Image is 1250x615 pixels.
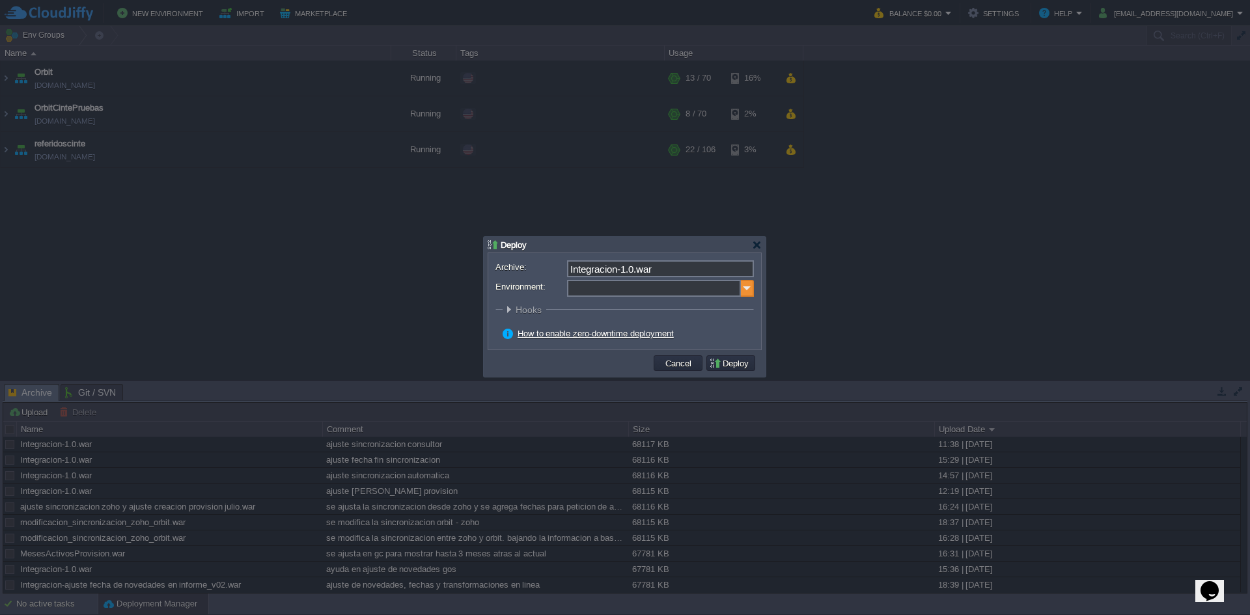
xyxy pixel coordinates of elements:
label: Archive: [495,260,566,274]
a: How to enable zero-downtime deployment [518,329,674,338]
span: Deploy [501,240,527,250]
button: Deploy [709,357,753,369]
label: Environment: [495,280,566,294]
span: Hooks [516,305,545,315]
iframe: chat widget [1195,563,1237,602]
button: Cancel [661,357,695,369]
